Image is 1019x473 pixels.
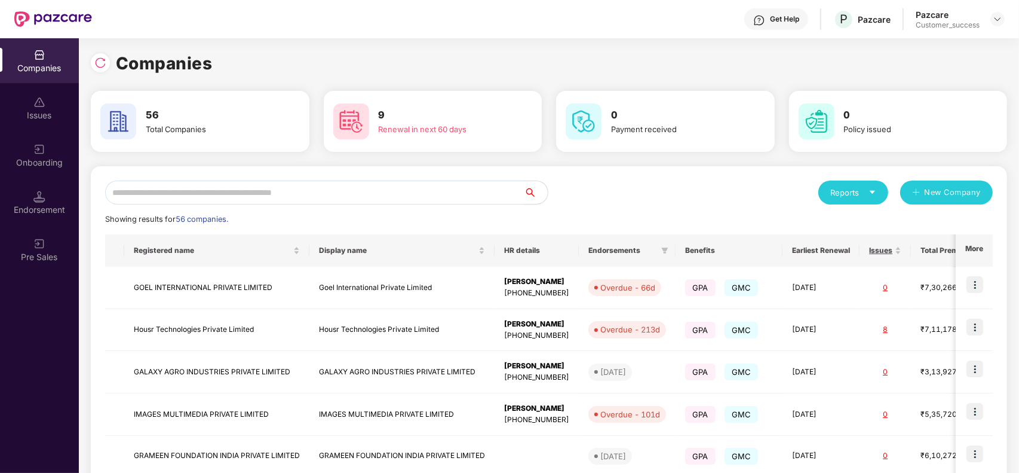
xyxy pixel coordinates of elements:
[309,393,495,436] td: IMAGES MULTIMEDIA PRIVATE LIMITED
[858,14,891,25] div: Pazcare
[146,123,275,135] div: Total Companies
[33,49,45,61] img: svg+xml;base64,PHN2ZyBpZD0iQ29tcGFuaWVzIiB4bWxucz0iaHR0cDovL3d3dy53My5vcmcvMjAwMC9zdmciIHdpZHRoPS...
[33,238,45,250] img: svg+xml;base64,PHN2ZyB3aWR0aD0iMjAiIGhlaWdodD0iMjAiIHZpZXdCb3g9IjAgMCAyMCAyMCIgZmlsbD0ibm9uZSIgeG...
[504,372,569,383] div: [PHONE_NUMBER]
[966,319,983,335] img: icon
[869,246,892,255] span: Issues
[920,282,980,294] div: ₹7,30,266.6
[600,366,626,378] div: [DATE]
[869,324,901,335] div: 8
[495,234,579,267] th: HR details
[504,330,569,341] div: [PHONE_NUMBER]
[725,364,759,380] span: GMC
[124,309,309,352] td: Housr Technologies Private Limited
[725,406,759,423] span: GMC
[124,393,309,436] td: IMAGES MULTIMEDIA PRIVATE LIMITED
[911,234,990,267] th: Total Premium
[869,367,901,378] div: 0
[379,108,508,123] h3: 9
[600,450,626,462] div: [DATE]
[956,234,993,267] th: More
[309,309,495,352] td: Housr Technologies Private Limited
[844,108,974,123] h3: 0
[966,445,983,462] img: icon
[782,393,860,436] td: [DATE]
[661,247,668,254] span: filter
[176,215,228,224] span: 56 companies.
[685,364,716,380] span: GPA
[566,103,601,139] img: svg+xml;base64,PHN2ZyB4bWxucz0iaHR0cDovL3d3dy53My5vcmcvMjAwMC9zdmciIHdpZHRoPSI2MCIgaGVpZ2h0PSI2MC...
[782,267,860,309] td: [DATE]
[685,448,716,465] span: GPA
[333,103,369,139] img: svg+xml;base64,PHN2ZyB4bWxucz0iaHR0cDovL3d3dy53My5vcmcvMjAwMC9zdmciIHdpZHRoPSI2MCIgaGVpZ2h0PSI2MC...
[869,409,901,420] div: 0
[676,234,782,267] th: Benefits
[116,50,213,77] h1: Companies
[134,246,291,255] span: Registered name
[309,234,495,267] th: Display name
[920,246,971,255] span: Total Premium
[124,234,309,267] th: Registered name
[869,450,901,462] div: 0
[504,319,569,330] div: [PERSON_NAME]
[33,191,45,203] img: svg+xml;base64,PHN2ZyB3aWR0aD0iMTQuNSIgaGVpZ2h0PSIxNC41IiB2aWV3Qm94PSIwIDAgMTYgMTYiIGZpbGw9Im5vbm...
[916,20,980,30] div: Customer_success
[100,103,136,139] img: svg+xml;base64,PHN2ZyB4bWxucz0iaHR0cDovL3d3dy53My5vcmcvMjAwMC9zdmciIHdpZHRoPSI2MCIgaGVpZ2h0PSI2MC...
[588,246,656,255] span: Endorsements
[920,367,980,378] div: ₹3,13,927.2
[725,322,759,338] span: GMC
[685,322,716,338] span: GPA
[753,14,765,26] img: svg+xml;base64,PHN2ZyBpZD0iSGVscC0zMngzMiIgeG1sbnM9Imh0dHA6Ly93d3cudzMub3JnLzIwMDAvc3ZnIiB3aWR0aD...
[600,408,660,420] div: Overdue - 101d
[33,144,45,155] img: svg+xml;base64,PHN2ZyB3aWR0aD0iMjAiIGhlaWdodD0iMjAiIHZpZXdCb3g9IjAgMCAyMCAyMCIgZmlsbD0ibm9uZSIgeG...
[33,96,45,108] img: svg+xml;base64,PHN2ZyBpZD0iSXNzdWVzX2Rpc2FibGVkIiB4bWxucz0iaHR0cDovL3d3dy53My5vcmcvMjAwMC9zdmciIH...
[916,9,980,20] div: Pazcare
[868,188,876,196] span: caret-down
[309,267,495,309] td: Goel International Private Limited
[379,123,508,135] div: Renewal in next 60 days
[799,103,834,139] img: svg+xml;base64,PHN2ZyB4bWxucz0iaHR0cDovL3d3dy53My5vcmcvMjAwMC9zdmciIHdpZHRoPSI2MCIgaGVpZ2h0PSI2MC...
[685,279,716,296] span: GPA
[659,243,671,258] span: filter
[523,181,548,205] button: search
[685,406,716,423] span: GPA
[966,403,983,420] img: icon
[920,324,980,335] div: ₹7,11,178.92
[105,215,228,224] span: Showing results for
[504,403,569,414] div: [PERSON_NAME]
[920,409,980,420] div: ₹5,35,720
[782,351,860,393] td: [DATE]
[504,276,569,288] div: [PERSON_NAME]
[611,123,741,135] div: Payment received
[504,414,569,426] div: [PHONE_NUMBER]
[504,288,569,299] div: [PHONE_NUMBER]
[725,279,759,296] span: GMC
[600,324,660,335] div: Overdue - 213d
[124,351,309,393] td: GALAXY AGRO INDUSTRIES PRIVATE LIMITED
[309,351,495,393] td: GALAXY AGRO INDUSTRIES PRIVATE LIMITED
[782,234,860,267] th: Earliest Renewal
[920,450,980,462] div: ₹6,10,272.4
[860,234,911,267] th: Issues
[611,108,741,123] h3: 0
[319,246,476,255] span: Display name
[782,309,860,352] td: [DATE]
[840,12,848,26] span: P
[14,11,92,27] img: New Pazcare Logo
[725,448,759,465] span: GMC
[770,14,799,24] div: Get Help
[844,123,974,135] div: Policy issued
[600,282,655,294] div: Overdue - 66d
[925,187,981,199] span: New Company
[912,188,920,198] span: plus
[830,187,876,199] div: Reports
[900,181,993,205] button: plusNew Company
[146,108,275,123] h3: 56
[966,276,983,293] img: icon
[993,14,1002,24] img: svg+xml;base64,PHN2ZyBpZD0iRHJvcGRvd24tMzJ4MzIiIHhtbG5zPSJodHRwOi8vd3d3LnczLm9yZy8yMDAwL3N2ZyIgd2...
[504,361,569,372] div: [PERSON_NAME]
[966,361,983,377] img: icon
[94,57,106,69] img: svg+xml;base64,PHN2ZyBpZD0iUmVsb2FkLTMyeDMyIiB4bWxucz0iaHR0cDovL3d3dy53My5vcmcvMjAwMC9zdmciIHdpZH...
[523,188,548,197] span: search
[124,267,309,309] td: GOEL INTERNATIONAL PRIVATE LIMITED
